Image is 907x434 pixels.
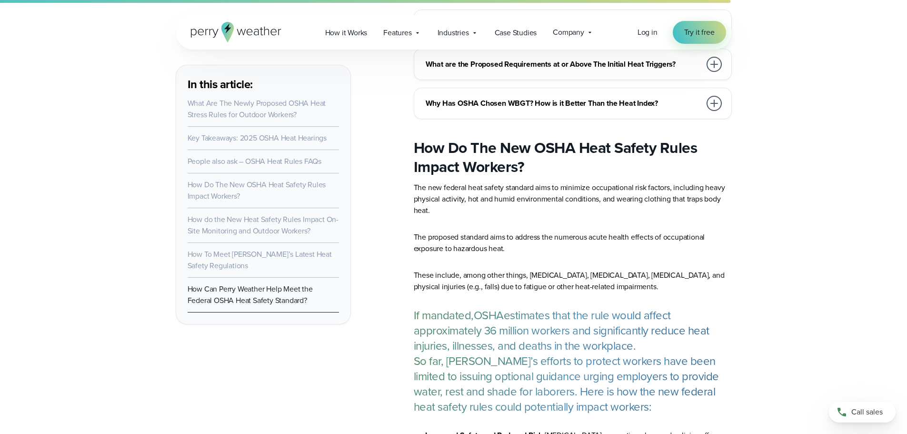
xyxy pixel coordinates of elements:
[474,307,504,324] a: OSHA
[414,308,732,353] p: If mandated, estimates that the rule would affect approximately 36 million workers and significan...
[317,23,376,42] a: How it Works
[414,182,732,216] p: The new federal heat safety standard aims to minimize occupational risk factors, including heavy ...
[553,27,584,38] span: Company
[829,402,896,423] a: Call sales
[438,27,469,39] span: Industries
[188,179,326,202] a: How Do The New OSHA Heat Safety Rules Impact Workers?
[188,214,339,236] a: How do the New Heat Safety Rules Impact On-Site Monitoring and Outdoor Workers?
[414,136,698,178] strong: How Do The New OSHA Heat Safety Rules Impact Workers?
[673,21,726,44] a: Try it free
[188,156,321,167] a: People also ask – OSHA Heat Rules FAQs
[487,23,545,42] a: Case Studies
[851,406,883,418] span: Call sales
[188,77,339,92] h3: In this article:
[383,27,411,39] span: Features
[414,270,732,293] p: These include, among other things, [MEDICAL_DATA], [MEDICAL_DATA], [MEDICAL_DATA], and physical i...
[414,353,732,414] p: So far, [PERSON_NAME]’s efforts to protect workers have been limited to issuing optional guidance...
[426,98,701,109] h3: Why Has OSHA Chosen WBGT? How is it Better Than the Heat Index?
[426,59,701,70] h3: What are the Proposed Requirements at or Above The Initial Heat Triggers?
[638,27,658,38] a: Log in
[188,98,326,120] a: What Are The Newly Proposed OSHA Heat Stress Rules for Outdoor Workers?
[188,249,332,271] a: How To Meet [PERSON_NAME]’s Latest Heat Safety Regulations
[414,232,732,254] p: The proposed standard aims to address the numerous acute health effects of occupational exposure ...
[684,27,715,38] span: Try it free
[188,132,327,143] a: Key Takeaways: 2025 OSHA Heat Hearings
[495,27,537,39] span: Case Studies
[188,283,313,306] a: How Can Perry Weather Help Meet the Federal OSHA Heat Safety Standard?
[325,27,368,39] span: How it Works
